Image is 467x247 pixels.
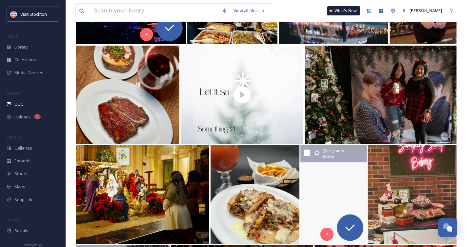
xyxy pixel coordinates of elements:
span: COLLECT [7,91,21,96]
span: 360 x 640 [322,154,334,159]
img: Le petit Jésus est dans la crèche. Je répète: Le petit Jésus est dans la crèche. MERRY CHRISTMAS ... [76,145,209,244]
span: Privacy Policy [23,243,42,247]
img: unnamed.jpeg [10,11,17,17]
div: 8 [34,114,41,119]
span: [PERSON_NAME] [410,8,442,13]
input: Search your library [91,4,218,18]
a: [PERSON_NAME] [399,4,445,17]
span: Stories [14,171,29,177]
img: Holiday Hours at Prime Table! 🦃🎄🥂 Thanksgiving: 1pm-7pm Christmas Eve: 4pm-9pm Christmas Day- CLO... [76,46,179,144]
span: Embeds [14,158,30,164]
span: MEDIA [7,34,18,39]
img: thumbnail [181,46,304,144]
button: Open Chat [438,218,457,237]
span: Library [14,44,28,50]
span: WIDGETS [7,135,22,140]
a: View all files [230,4,269,17]
img: We miss ARMY 🥲 . . . #stockton #stocktonca #visitstockton #kpopcupsleeves #kpop #209btsarmy #bts ... [305,46,457,144]
span: UGC [14,101,23,107]
video: Stockton Lantern Festival #christmaslights #coldseason #stocktonlanternfestival #highlights #fbre... [300,145,367,244]
img: 🎄Open Christmas Eve for BRUNCH🎄 SUNDAY 10-3- Closed for Dinner 🍾🥂 octaviosrestaurant 📍3201 W Benj... [211,145,299,244]
a: What's New [327,6,360,15]
span: Visit Stockton [20,11,47,17]
span: Maps [14,184,25,190]
span: Collections [14,57,36,63]
span: Uploads [14,114,31,120]
span: Socials [14,228,28,234]
span: Media Centres [14,70,43,76]
img: We still have some goodies left! Stocking stuffers, gifts, or just a treat for you and your famil... [368,145,457,244]
span: SnapLink [14,196,32,203]
span: Galleries [14,145,32,151]
span: SOCIALS [7,217,20,222]
span: @ jez_ramos [322,148,347,154]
